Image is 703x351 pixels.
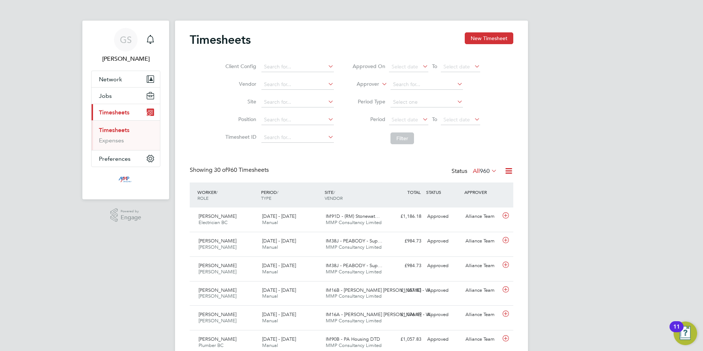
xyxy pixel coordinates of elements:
[91,28,160,63] a: GS[PERSON_NAME]
[326,318,382,324] span: MMP Consultancy Limited
[223,116,256,123] label: Position
[99,127,129,134] a: Timesheets
[386,235,424,247] div: £984.73
[424,260,463,272] div: Approved
[110,208,142,222] a: Powered byEngage
[99,76,122,83] span: Network
[325,195,343,201] span: VENDOR
[214,166,269,174] span: 960 Timesheets
[262,269,278,275] span: Manual
[199,269,236,275] span: [PERSON_NAME]
[199,311,236,318] span: [PERSON_NAME]
[190,32,251,47] h2: Timesheets
[199,287,236,293] span: [PERSON_NAME]
[463,210,501,223] div: Alliance Team
[199,318,236,324] span: [PERSON_NAME]
[199,336,236,342] span: [PERSON_NAME]
[262,262,296,269] span: [DATE] - [DATE]
[390,132,414,144] button: Filter
[199,219,228,226] span: Electrician BC
[326,219,382,226] span: MMP Consultancy Limited
[115,174,136,186] img: mmpconsultancy-logo-retina.png
[261,195,271,201] span: TYPE
[326,311,435,318] span: IM16A - [PERSON_NAME] [PERSON_NAME] - W…
[199,342,224,348] span: Plumber BC
[390,97,463,107] input: Select one
[223,98,256,105] label: Site
[463,284,501,297] div: Alliance Team
[326,336,380,342] span: IM90B - PA Housing DTD
[262,342,278,348] span: Manual
[92,104,160,120] button: Timesheets
[99,137,124,144] a: Expenses
[92,71,160,87] button: Network
[261,79,334,90] input: Search for...
[223,63,256,70] label: Client Config
[261,115,334,125] input: Search for...
[326,269,382,275] span: MMP Consultancy Limited
[326,262,382,269] span: IM38J - PEABODY - Sup…
[386,284,424,297] div: £1,057.83
[386,309,424,321] div: £1,076.49
[390,79,463,90] input: Search for...
[424,210,463,223] div: Approved
[92,150,160,167] button: Preferences
[443,116,470,123] span: Select date
[120,35,132,45] span: GS
[92,88,160,104] button: Jobs
[463,185,501,199] div: APPROVER
[216,189,218,195] span: /
[326,342,382,348] span: MMP Consultancy Limited
[352,98,385,105] label: Period Type
[333,189,335,195] span: /
[386,333,424,345] div: £1,057.83
[326,238,382,244] span: IM38J - PEABODY - Sup…
[262,293,278,299] span: Manual
[673,327,680,336] div: 11
[386,210,424,223] div: £1,186.18
[424,284,463,297] div: Approved
[326,213,380,219] span: IM91D - (RM) Stonewat…
[346,81,379,88] label: Approver
[99,92,112,99] span: Jobs
[261,62,334,72] input: Search for...
[262,318,278,324] span: Manual
[323,185,386,205] div: SITE
[190,166,270,174] div: Showing
[121,214,141,221] span: Engage
[261,132,334,143] input: Search for...
[199,244,236,250] span: [PERSON_NAME]
[199,262,236,269] span: [PERSON_NAME]
[352,63,385,70] label: Approved On
[197,195,208,201] span: ROLE
[424,309,463,321] div: Approved
[386,260,424,272] div: £984.73
[480,167,490,175] span: 960
[121,208,141,214] span: Powered by
[261,97,334,107] input: Search for...
[463,260,501,272] div: Alliance Team
[674,322,697,345] button: Open Resource Center, 11 new notifications
[430,61,439,71] span: To
[463,235,501,247] div: Alliance Team
[424,333,463,345] div: Approved
[91,174,160,186] a: Go to home page
[392,116,418,123] span: Select date
[223,134,256,140] label: Timesheet ID
[326,293,382,299] span: MMP Consultancy Limited
[326,287,435,293] span: IM16B - [PERSON_NAME] [PERSON_NAME] - W…
[392,63,418,70] span: Select date
[473,167,497,175] label: All
[352,116,385,123] label: Period
[196,185,259,205] div: WORKER
[91,54,160,63] span: George Stacey
[82,21,169,199] nav: Main navigation
[199,293,236,299] span: [PERSON_NAME]
[424,185,463,199] div: STATUS
[407,189,421,195] span: TOTAL
[199,238,236,244] span: [PERSON_NAME]
[262,213,296,219] span: [DATE] - [DATE]
[99,155,131,162] span: Preferences
[326,244,382,250] span: MMP Consultancy Limited
[443,63,470,70] span: Select date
